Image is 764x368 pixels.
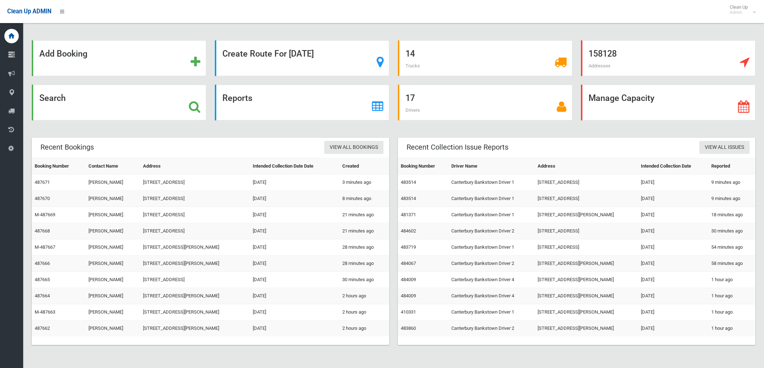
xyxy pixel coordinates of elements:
[250,174,339,191] td: [DATE]
[215,85,389,120] a: Reports
[638,256,708,272] td: [DATE]
[339,304,389,320] td: 2 hours ago
[589,63,611,68] span: Addresses
[339,320,389,337] td: 2 hours ago
[35,244,55,250] a: M-487667
[401,309,416,315] a: 410331
[581,40,755,76] a: 158128 Addresses
[250,320,339,337] td: [DATE]
[339,223,389,239] td: 21 minutes ago
[86,174,140,191] td: [PERSON_NAME]
[39,49,87,59] strong: Add Booking
[86,158,140,174] th: Contact Name
[638,239,708,256] td: [DATE]
[708,320,755,337] td: 1 hour ago
[535,272,638,288] td: [STREET_ADDRESS][PERSON_NAME]
[35,309,55,315] a: M-487663
[401,325,416,331] a: 483860
[35,261,50,266] a: 487666
[448,272,535,288] td: Canterbury Bankstown Driver 4
[448,223,535,239] td: Canterbury Bankstown Driver 2
[535,320,638,337] td: [STREET_ADDRESS][PERSON_NAME]
[405,63,420,68] span: Trucks
[250,288,339,304] td: [DATE]
[398,158,448,174] th: Booking Number
[339,272,389,288] td: 30 minutes ago
[448,256,535,272] td: Canterbury Bankstown Driver 2
[35,228,50,234] a: 487668
[589,93,654,103] strong: Manage Capacity
[448,207,535,223] td: Canterbury Bankstown Driver 1
[222,49,314,59] strong: Create Route For [DATE]
[448,239,535,256] td: Canterbury Bankstown Driver 1
[535,174,638,191] td: [STREET_ADDRESS]
[35,277,50,282] a: 487665
[339,191,389,207] td: 8 minutes ago
[535,223,638,239] td: [STREET_ADDRESS]
[250,272,339,288] td: [DATE]
[535,158,638,174] th: Address
[708,158,755,174] th: Reported
[35,179,50,185] a: 487671
[535,256,638,272] td: [STREET_ADDRESS][PERSON_NAME]
[86,256,140,272] td: [PERSON_NAME]
[250,191,339,207] td: [DATE]
[448,158,535,174] th: Driver Name
[398,85,572,120] a: 17 Drivers
[401,179,416,185] a: 483514
[222,93,252,103] strong: Reports
[699,141,750,154] a: View All Issues
[708,239,755,256] td: 54 minutes ago
[401,196,416,201] a: 483514
[250,239,339,256] td: [DATE]
[401,228,416,234] a: 484602
[448,320,535,337] td: Canterbury Bankstown Driver 2
[535,288,638,304] td: [STREET_ADDRESS][PERSON_NAME]
[86,223,140,239] td: [PERSON_NAME]
[405,49,415,59] strong: 14
[86,272,140,288] td: [PERSON_NAME]
[708,191,755,207] td: 9 minutes ago
[86,239,140,256] td: [PERSON_NAME]
[448,191,535,207] td: Canterbury Bankstown Driver 1
[638,272,708,288] td: [DATE]
[140,158,250,174] th: Address
[398,40,572,76] a: 14 Trucks
[448,304,535,320] td: Canterbury Bankstown Driver 1
[35,293,50,298] a: 487664
[638,207,708,223] td: [DATE]
[140,256,250,272] td: [STREET_ADDRESS][PERSON_NAME]
[35,196,50,201] a: 487670
[140,304,250,320] td: [STREET_ADDRESS][PERSON_NAME]
[638,288,708,304] td: [DATE]
[32,85,206,120] a: Search
[638,223,708,239] td: [DATE]
[535,239,638,256] td: [STREET_ADDRESS]
[86,207,140,223] td: [PERSON_NAME]
[405,93,415,103] strong: 17
[401,261,416,266] a: 484067
[250,158,339,174] th: Intended Collection Date Date
[140,174,250,191] td: [STREET_ADDRESS]
[638,320,708,337] td: [DATE]
[32,158,86,174] th: Booking Number
[140,239,250,256] td: [STREET_ADDRESS][PERSON_NAME]
[339,174,389,191] td: 3 minutes ago
[39,93,66,103] strong: Search
[250,256,339,272] td: [DATE]
[250,207,339,223] td: [DATE]
[324,141,383,154] a: View All Bookings
[35,325,50,331] a: 487662
[581,85,755,120] a: Manage Capacity
[708,223,755,239] td: 30 minutes ago
[638,304,708,320] td: [DATE]
[140,288,250,304] td: [STREET_ADDRESS][PERSON_NAME]
[535,207,638,223] td: [STREET_ADDRESS][PERSON_NAME]
[535,304,638,320] td: [STREET_ADDRESS][PERSON_NAME]
[250,304,339,320] td: [DATE]
[339,256,389,272] td: 28 minutes ago
[708,256,755,272] td: 58 minutes ago
[86,320,140,337] td: [PERSON_NAME]
[638,158,708,174] th: Intended Collection Date
[86,191,140,207] td: [PERSON_NAME]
